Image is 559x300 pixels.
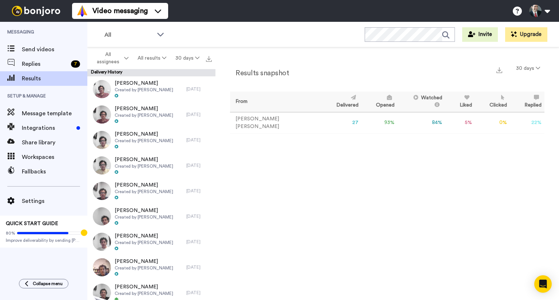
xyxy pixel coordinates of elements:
th: Watched [397,92,445,112]
span: Workspaces [22,153,87,161]
a: [PERSON_NAME]Created by [PERSON_NAME][DATE] [87,127,215,153]
span: Created by [PERSON_NAME] [115,163,173,169]
span: Message template [22,109,87,118]
img: 12a81fd5-f119-43d1-96a1-9dcee7e4ad2b-thumb.jpg [93,80,111,98]
span: All [104,31,153,39]
div: 7 [71,60,80,68]
span: Send videos [22,45,87,54]
a: [PERSON_NAME]Created by [PERSON_NAME][DATE] [87,178,215,204]
img: 16c0afcd-2ea6-48a4-afc1-8c0afcceed8a-thumb.jpg [93,182,111,200]
div: Tooltip anchor [81,229,87,236]
span: QUICK START GUIDE [6,221,58,226]
img: export.svg [496,67,502,73]
span: 80% [6,230,15,236]
th: Opened [361,92,397,112]
td: 93 % [361,112,397,133]
th: Liked [445,92,475,112]
span: Integrations [22,124,74,132]
span: [PERSON_NAME] [115,156,173,163]
button: All results [133,52,171,65]
span: Replies [22,60,68,68]
div: [DATE] [186,264,212,270]
img: 4f92205d-8a58-491a-ab1c-334f50008954-thumb.jpg [93,258,111,276]
span: Settings [22,197,87,205]
th: From [230,92,322,112]
img: ccf62221-dbec-4a44-8d98-a8fc7f61676a-thumb.jpg [93,105,111,124]
div: [DATE] [186,163,212,168]
button: Invite [462,27,498,42]
button: Collapse menu [19,279,68,288]
div: [DATE] [186,86,212,92]
img: da193788-42fa-447f-a1e1-82cb520d2669-thumb.jpg [93,233,111,251]
a: [PERSON_NAME]Created by [PERSON_NAME][DATE] [87,255,215,280]
span: Results [22,74,87,83]
span: Fallbacks [22,167,87,176]
span: Collapse menu [33,281,63,287]
td: 0 % [475,112,510,133]
span: [PERSON_NAME] [115,131,173,138]
span: Created by [PERSON_NAME] [115,189,173,195]
span: [PERSON_NAME] [115,105,173,112]
td: [PERSON_NAME] [PERSON_NAME] [230,112,322,133]
span: Created by [PERSON_NAME] [115,240,173,245]
img: 1f76afe3-8f17-461b-9797-54b36b001cd1-thumb.jpg [93,207,111,225]
td: 27 [322,112,361,133]
div: [DATE] [186,239,212,245]
img: dfa52fe4-a53d-4833-9ba7-01af13386348-thumb.jpg [93,156,111,175]
span: Created by [PERSON_NAME] [115,265,173,271]
a: [PERSON_NAME]Created by [PERSON_NAME][DATE] [87,229,215,255]
div: Open Intercom Messenger [534,275,552,293]
div: [DATE] [186,188,212,194]
button: Upgrade [505,27,547,42]
span: [PERSON_NAME] [115,181,173,189]
span: All assignees [93,51,123,65]
button: 30 days [512,62,544,75]
img: export.svg [206,56,212,62]
th: Clicked [475,92,510,112]
img: 806a0ea1-8d19-48c4-a1ee-7ed03ee64072-thumb.jpg [93,131,111,149]
span: Created by [PERSON_NAME] [115,291,173,296]
h2: Results snapshot [230,69,289,77]
span: [PERSON_NAME] [115,232,173,240]
button: 30 days [171,52,204,65]
a: [PERSON_NAME]Created by [PERSON_NAME][DATE] [87,102,215,127]
button: Export all results that match these filters now. [204,53,214,64]
img: bj-logo-header-white.svg [9,6,63,16]
span: Created by [PERSON_NAME] [115,138,173,144]
span: [PERSON_NAME] [115,207,173,214]
td: 84 % [397,112,445,133]
span: Created by [PERSON_NAME] [115,112,173,118]
th: Replied [510,92,544,112]
span: Improve deliverability by sending [PERSON_NAME]’s from your own email [6,237,82,243]
td: 22 % [510,112,544,133]
span: [PERSON_NAME] [115,80,173,87]
button: All assignees [89,48,133,68]
span: Share library [22,138,87,147]
a: [PERSON_NAME]Created by [PERSON_NAME][DATE] [87,153,215,178]
div: [DATE] [186,112,212,117]
a: [PERSON_NAME]Created by [PERSON_NAME][DATE] [87,76,215,102]
span: [PERSON_NAME] [115,283,173,291]
span: [PERSON_NAME] [115,258,173,265]
button: Export a summary of each team member’s results that match this filter now. [494,64,504,75]
div: [DATE] [186,290,212,296]
td: 5 % [445,112,475,133]
span: Video messaging [92,6,148,16]
div: [DATE] [186,137,212,143]
a: [PERSON_NAME]Created by [PERSON_NAME][DATE] [87,204,215,229]
th: Delivered [322,92,361,112]
div: Delivery History [87,69,215,76]
div: [DATE] [186,213,212,219]
span: Created by [PERSON_NAME] [115,214,173,220]
span: Created by [PERSON_NAME] [115,87,173,93]
img: vm-color.svg [76,5,88,17]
